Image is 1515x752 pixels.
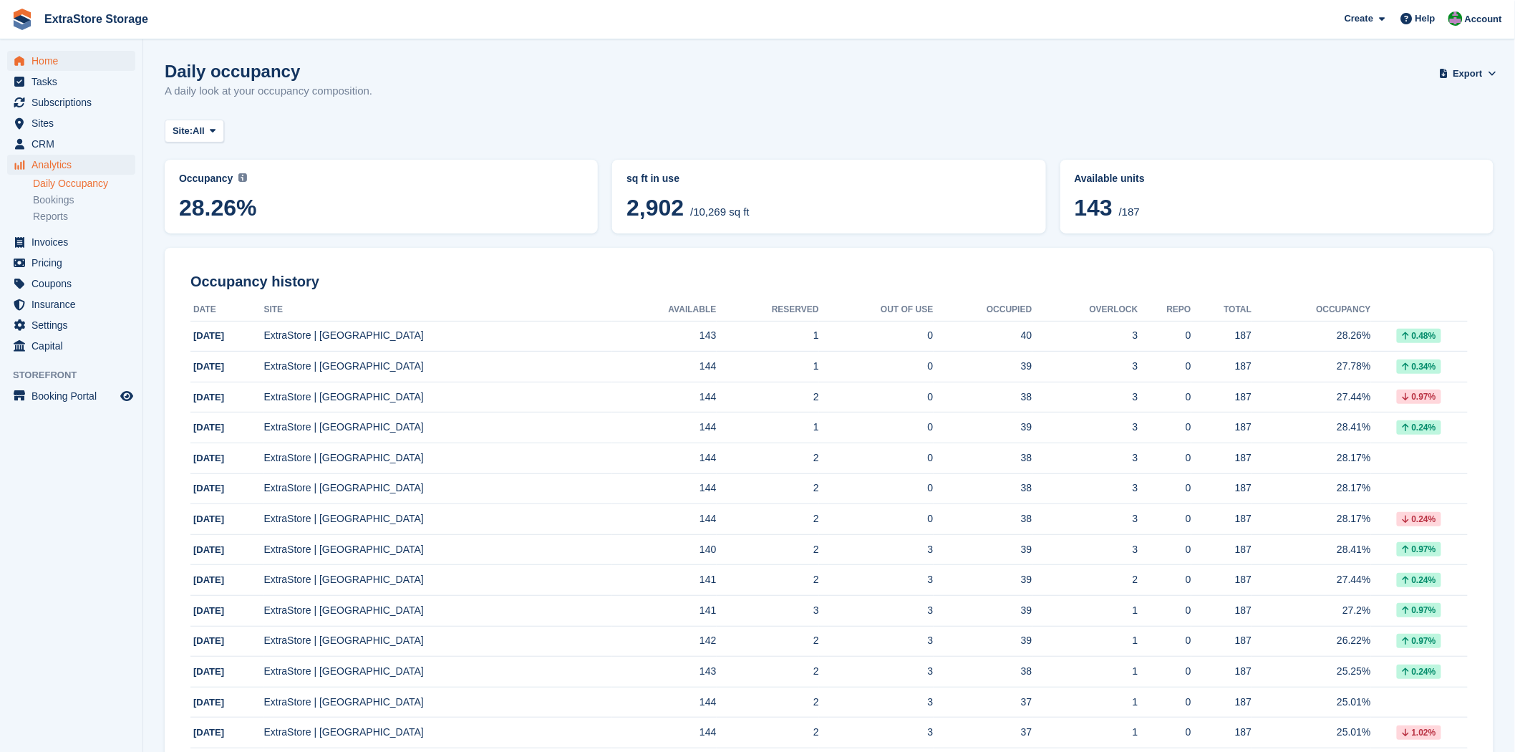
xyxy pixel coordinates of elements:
img: icon-info-grey-7440780725fd019a000dd9b08b2336e03edf1995a4989e88bcd33f0948082b44.svg [238,173,247,182]
span: CRM [32,134,117,154]
span: [DATE] [193,727,224,738]
span: sq ft in use [626,173,679,184]
td: 187 [1191,382,1252,413]
div: 0.97% [1397,603,1441,617]
div: 0 [1138,695,1191,710]
td: 141 [612,596,717,627]
div: 39 [934,542,1032,557]
td: ExtraStore | [GEOGRAPHIC_DATA] [264,718,612,748]
td: 2 [717,687,819,718]
div: 0 [1138,603,1191,618]
span: [DATE] [193,605,224,616]
div: 0 [1138,664,1191,679]
td: 144 [612,352,717,382]
td: 2 [717,626,819,657]
a: menu [7,155,135,175]
td: 2 [717,473,819,504]
td: 187 [1191,657,1252,688]
div: 0.48% [1397,329,1441,343]
th: Repo [1138,299,1191,322]
td: 25.01% [1252,718,1371,748]
th: Date [190,299,264,322]
a: menu [7,113,135,133]
div: 0 [1138,359,1191,374]
td: 2 [717,504,819,535]
span: Help [1415,11,1436,26]
div: 37 [934,725,1032,740]
span: [DATE] [193,330,224,341]
div: 1 [1032,633,1138,648]
div: 38 [934,390,1032,405]
a: menu [7,72,135,92]
div: 39 [934,359,1032,374]
td: 3 [819,687,934,718]
td: 0 [819,321,934,352]
td: 26.22% [1252,626,1371,657]
td: ExtraStore | [GEOGRAPHIC_DATA] [264,352,612,382]
td: 27.44% [1252,382,1371,413]
td: 3 [819,657,934,688]
span: [DATE] [193,422,224,433]
div: 3 [1032,511,1138,526]
div: 1 [1032,603,1138,618]
a: menu [7,232,135,252]
td: ExtraStore | [GEOGRAPHIC_DATA] [264,321,612,352]
a: menu [7,92,135,112]
div: 1 [1032,695,1138,710]
div: 39 [934,572,1032,587]
div: 38 [934,481,1032,496]
span: Sites [32,113,117,133]
td: 28.41% [1252,413,1371,443]
div: 0.24% [1397,420,1441,435]
th: Occupancy [1252,299,1371,322]
span: Settings [32,315,117,335]
a: menu [7,315,135,335]
td: 144 [612,413,717,443]
td: 3 [819,596,934,627]
td: 25.01% [1252,687,1371,718]
div: 0 [1138,633,1191,648]
th: Occupied [934,299,1032,322]
td: 144 [612,687,717,718]
td: 2 [717,534,819,565]
div: 3 [1032,481,1138,496]
span: Export [1453,67,1483,81]
span: /10,269 sq ft [690,206,750,218]
td: ExtraStore | [GEOGRAPHIC_DATA] [264,687,612,718]
div: 3 [1032,420,1138,435]
span: [DATE] [193,697,224,708]
span: 143 [1075,195,1113,221]
td: ExtraStore | [GEOGRAPHIC_DATA] [264,657,612,688]
div: 3 [1032,450,1138,466]
span: [DATE] [193,453,224,463]
div: 0.24% [1397,573,1441,587]
span: All [193,124,205,138]
th: Out of Use [819,299,934,322]
div: 3 [1032,542,1138,557]
div: 0.97% [1397,390,1441,404]
span: Invoices [32,232,117,252]
td: 142 [612,626,717,657]
td: 144 [612,443,717,474]
td: 144 [612,718,717,748]
span: [DATE] [193,544,224,555]
a: Preview store [118,387,135,405]
td: 187 [1191,687,1252,718]
td: 2 [717,565,819,596]
td: 187 [1191,473,1252,504]
td: ExtraStore | [GEOGRAPHIC_DATA] [264,596,612,627]
span: Create [1345,11,1373,26]
div: 0 [1138,328,1191,343]
td: 2 [717,382,819,413]
div: 1 [1032,664,1138,679]
span: Site: [173,124,193,138]
div: 38 [934,664,1032,679]
td: 187 [1191,565,1252,596]
span: Home [32,51,117,71]
td: 187 [1191,413,1252,443]
div: 37 [934,695,1032,710]
span: 2,902 [626,195,684,221]
div: 1.02% [1397,726,1441,740]
td: 187 [1191,718,1252,748]
a: menu [7,336,135,356]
